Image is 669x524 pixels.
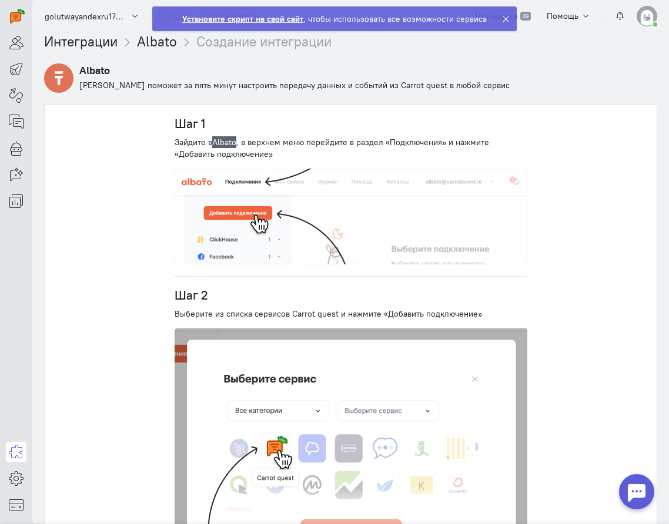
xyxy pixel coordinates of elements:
[212,137,236,147] a: Albato
[182,13,487,25] div: , чтобы использовать все возможности сервиса
[175,117,527,130] h3: Шаг 1
[44,32,657,52] nav: breadcrumb
[591,11,650,35] button: Я согласен
[45,11,127,22] span: golutwayandexru1756195212
[535,23,555,32] a: здесь
[175,288,527,302] h3: Шаг 2
[175,308,527,320] div: Выберите из списка сервисов Carrot quest и нажмите «Добавить подключение»
[38,5,146,26] button: golutwayandexru1756195212
[17,13,578,33] div: Мы используем cookies для улучшения работы сайта, анализа трафика и персонализации. Используя сай...
[547,11,578,21] span: Помощь
[182,14,303,24] strong: Установите скрипт на свой сайт
[540,6,597,26] button: Помощь
[79,65,110,76] h4: Albato
[601,17,640,29] span: Я согласен
[175,136,527,160] div: Зайдите в , в верхнем меню перейдите в раздел «Подключения» и нажмите «Добавить подключение»
[44,33,118,50] a: Интеграции
[137,33,177,50] a: Albato
[637,6,657,26] img: default-v4.png
[10,9,25,23] img: carrot-quest.svg
[79,79,657,91] div: [PERSON_NAME] поможет за пять минут настроить передачу данных и событий из Carrot quest в любой с...
[175,169,527,264] img: albato-1.jpg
